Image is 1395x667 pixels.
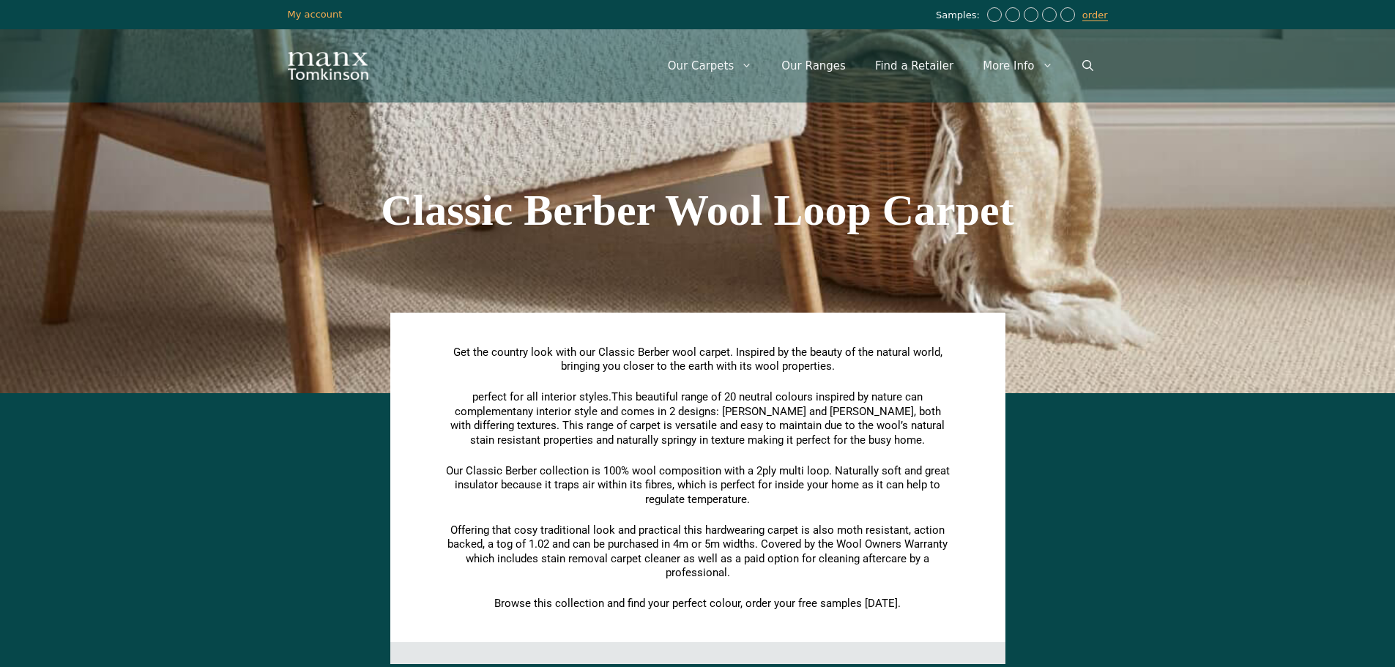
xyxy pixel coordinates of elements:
[860,44,968,88] a: Find a Retailer
[653,44,1108,88] nav: Primary
[445,464,951,507] p: Our Classic Berber collection is 100% wool composition with a 2ply multi loop. Naturally soft and...
[1068,44,1108,88] a: Open Search Bar
[445,597,951,611] p: Browse this collection and find your perfect colour, order your free samples [DATE].
[288,188,1108,232] h1: Classic Berber Wool Loop Carpet
[455,390,923,418] span: This beautiful range of 20 neutral colours inspired by nature can complement
[288,9,343,20] a: My account
[1082,10,1108,21] a: order
[472,390,611,403] span: perfect for all interior styles.
[767,44,860,88] a: Our Ranges
[653,44,767,88] a: Our Carpets
[445,523,951,581] p: Offering that cosy traditional look and practical this hardwearing carpet is also moth resistant,...
[450,405,945,447] span: any interior style and comes in 2 designs: [PERSON_NAME] and [PERSON_NAME], both with differing t...
[968,44,1067,88] a: More Info
[445,346,951,374] p: Get the country look with our Classic Berber wool carpet. Inspired by the beauty of the natural w...
[288,52,368,80] img: Manx Tomkinson
[936,10,983,22] span: Samples:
